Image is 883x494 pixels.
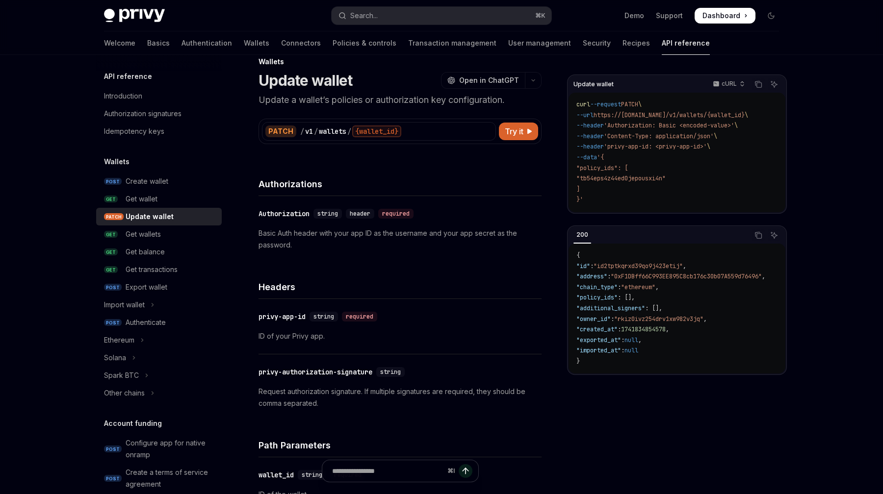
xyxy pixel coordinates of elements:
[576,143,604,150] span: --header
[314,126,318,136] div: /
[126,281,167,293] div: Export wallet
[104,213,124,221] span: PATCH
[126,264,178,275] div: Get transactions
[745,111,748,119] span: \
[259,93,542,107] p: Update a wallet’s policies or authorization key configuration.
[702,11,740,21] span: Dashboard
[104,370,139,381] div: Spark BTC
[378,209,414,219] div: required
[611,315,614,323] span: :
[96,349,222,367] button: Toggle Solana section
[259,439,542,452] h4: Path Parameters
[638,336,642,344] span: ,
[96,314,222,331] a: POSTAuthenticate
[576,122,604,129] span: --header
[614,315,703,323] span: "rkiz0ivz254drv1xw982v3jq"
[317,210,338,218] span: string
[104,352,126,364] div: Solana
[265,125,296,137] div: PATCH
[347,126,351,136] div: /
[313,313,334,321] span: string
[259,72,352,89] h1: Update wallet
[350,210,370,218] span: header
[96,105,222,123] a: Authorization signatures
[576,251,580,259] span: {
[126,317,166,328] div: Authenticate
[96,87,222,105] a: Introduction
[96,367,222,384] button: Toggle Spark BTC section
[618,325,621,333] span: :
[104,9,165,23] img: dark logo
[607,272,611,280] span: :
[126,467,216,490] div: Create a terms of service agreement
[604,122,734,129] span: 'Authorization: Basic <encoded-value>'
[714,132,717,140] span: \
[104,90,142,102] div: Introduction
[332,460,443,482] input: Ask a question...
[695,8,755,24] a: Dashboard
[244,31,269,55] a: Wallets
[576,304,645,312] span: "additional_signers"
[573,229,591,241] div: 200
[300,126,304,136] div: /
[96,123,222,140] a: Idempotency keys
[590,262,594,270] span: :
[621,283,655,291] span: "ethereum"
[752,78,765,91] button: Copy the contents from the code block
[459,75,519,85] span: Open in ChatGPT
[594,262,683,270] span: "id2tptkqrxd39qo9j423etij"
[104,196,118,203] span: GET
[763,8,779,24] button: Toggle dark mode
[96,261,222,278] a: GETGet transactions
[104,125,164,137] div: Idempotency keys
[126,175,168,187] div: Create wallet
[104,475,122,482] span: POST
[441,72,525,89] button: Open in ChatGPT
[104,248,118,256] span: GET
[104,299,145,311] div: Import wallet
[104,334,134,346] div: Ethereum
[96,331,222,349] button: Toggle Ethereum section
[576,336,621,344] span: "exported_at"
[104,266,118,273] span: GET
[96,296,222,314] button: Toggle Import wallet section
[576,346,621,354] span: "imported_at"
[96,243,222,261] a: GETGet balance
[576,357,580,365] span: }
[662,31,710,55] a: API reference
[576,164,628,172] span: "policy_ids": [
[352,125,401,137] div: {wallet_id}
[590,100,621,108] span: --request
[768,78,780,91] button: Ask AI
[597,153,604,161] span: '{
[499,123,538,140] button: Try it
[576,153,597,161] span: --data
[259,386,542,409] p: Request authorization signature. If multiple signatures are required, they should be comma separa...
[259,330,542,342] p: ID of your Privy app.
[96,464,222,493] a: POSTCreate a terms of service agreement
[573,80,614,88] span: Update wallet
[104,71,152,82] h5: API reference
[96,225,222,243] a: GETGet wallets
[259,177,542,191] h4: Authorizations
[604,143,707,150] span: 'privy-app-id: <privy-app-id>'
[576,262,590,270] span: "id"
[618,283,621,291] span: :
[583,31,611,55] a: Security
[768,229,780,242] button: Ask AI
[703,315,707,323] span: ,
[380,368,401,376] span: string
[576,100,590,108] span: curl
[734,122,738,129] span: \
[535,12,545,20] span: ⌘ K
[126,193,157,205] div: Get wallet
[104,445,122,453] span: POST
[611,272,762,280] span: "0xF1DBff66C993EE895C8cb176c30b07A559d76496"
[576,283,618,291] span: "chain_type"
[104,178,122,185] span: POST
[259,312,306,321] div: privy-app-id
[752,229,765,242] button: Copy the contents from the code block
[259,209,310,219] div: Authorization
[104,319,122,326] span: POST
[604,132,714,140] span: 'Content-Type: application/json'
